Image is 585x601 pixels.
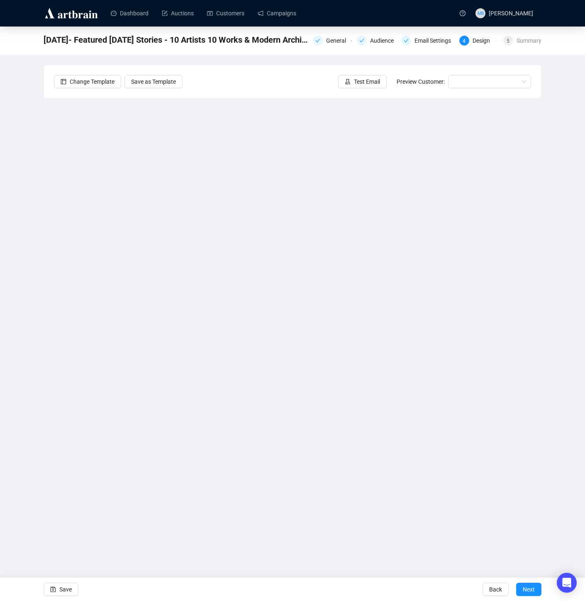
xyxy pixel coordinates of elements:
[463,38,466,44] span: 4
[517,36,541,46] div: Summary
[44,7,99,20] img: logo
[404,38,409,43] span: check
[489,10,533,17] span: [PERSON_NAME]
[124,75,183,88] button: Save as Template
[162,2,194,24] a: Auctions
[414,36,456,46] div: Email Settings
[131,77,176,86] span: Save as Template
[345,79,351,85] span: experiment
[483,583,509,596] button: Back
[523,578,535,601] span: Next
[359,38,364,43] span: check
[503,36,541,46] div: 5Summary
[54,75,121,88] button: Change Template
[111,2,149,24] a: Dashboard
[459,36,498,46] div: 4Design
[207,2,244,24] a: Customers
[370,36,399,46] div: Audience
[477,10,484,17] span: MB
[59,578,72,601] span: Save
[357,36,396,46] div: Audience
[489,578,502,601] span: Back
[460,10,466,16] span: question-circle
[397,78,445,85] span: Preview Customer:
[326,36,351,46] div: General
[473,36,495,46] div: Design
[516,583,541,596] button: Next
[315,38,320,43] span: check
[44,33,308,46] span: 10/11/25- Featured Saturday Stories - 10 Artists 10 Works & Modern Architecture
[313,36,352,46] div: General
[507,38,509,44] span: 5
[258,2,296,24] a: Campaigns
[44,583,78,596] button: Save
[354,77,380,86] span: Test Email
[61,79,66,85] span: layout
[401,36,454,46] div: Email Settings
[70,77,115,86] span: Change Template
[50,586,56,592] span: save
[338,75,387,88] button: Test Email
[557,573,577,593] div: Open Intercom Messenger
